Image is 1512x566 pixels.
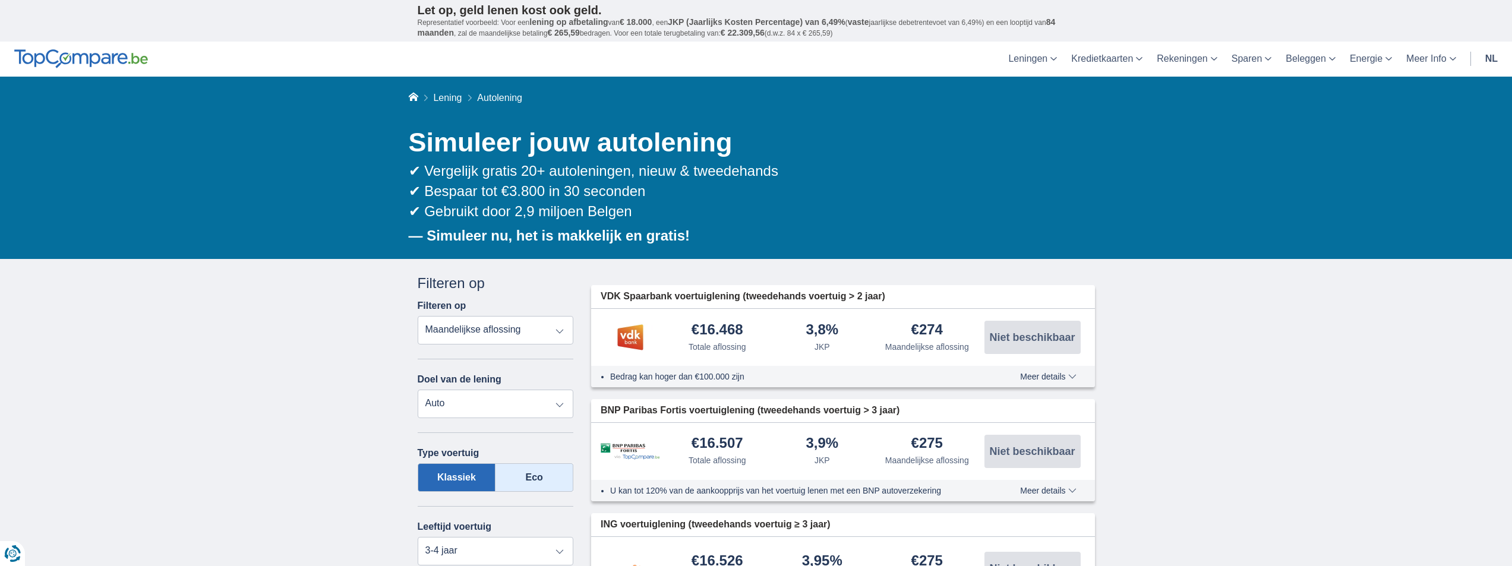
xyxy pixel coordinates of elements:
[1399,42,1463,77] a: Meer Info
[529,17,608,27] span: lening op afbetaling
[668,17,845,27] span: JKP (Jaarlijks Kosten Percentage) van 6,49%
[409,93,418,103] a: Home
[418,17,1056,37] span: 84 maanden
[418,273,574,293] div: Filteren op
[1478,42,1505,77] a: nl
[815,341,830,353] div: JKP
[418,463,496,492] label: Klassiek
[1020,372,1076,381] span: Meer details
[495,463,573,492] label: Eco
[418,301,466,311] label: Filteren op
[692,322,743,339] div: €16.468
[911,322,943,339] div: €274
[409,227,690,244] b: — Simuleer nu, het is makkelijk en gratis!
[601,443,660,460] img: product.pl.alt BNP Paribas Fortis
[418,448,479,459] label: Type voertuig
[721,28,765,37] span: € 22.309,56
[409,161,1095,222] div: ✔ Vergelijk gratis 20+ autoleningen, nieuw & tweedehands ✔ Bespaar tot €3.800 in 30 seconden ✔ Ge...
[610,371,977,382] li: Bedrag kan hoger dan €100.000 zijn
[1224,42,1279,77] a: Sparen
[806,436,838,452] div: 3,9%
[610,485,977,497] li: U kan tot 120% van de aankoopprijs van het voertuig lenen met een BNP autoverzekering
[885,454,969,466] div: Maandelijkse aflossing
[418,3,1095,17] p: Let op, geld lenen kost ook geld.
[433,93,462,103] a: Lening
[815,454,830,466] div: JKP
[984,321,1081,354] button: Niet beschikbaar
[601,518,831,532] span: ING voertuiglening (tweedehands voertuig ≥ 3 jaar)
[418,374,501,385] label: Doel van de lening
[1011,486,1085,495] button: Meer details
[1001,42,1064,77] a: Leningen
[601,290,885,303] span: VDK Spaarbank voertuiglening (tweedehands voertuig > 2 jaar)
[601,404,899,418] span: BNP Paribas Fortis voertuiglening (tweedehands voertuig > 3 jaar)
[14,49,148,68] img: TopCompare
[885,341,969,353] div: Maandelijkse aflossing
[477,93,522,103] span: Autolening
[984,435,1081,468] button: Niet beschikbaar
[1279,42,1343,77] a: Beleggen
[418,17,1095,39] p: Representatief voorbeeld: Voor een van , een ( jaarlijkse debetrentevoet van 6,49%) en een loopti...
[547,28,580,37] span: € 265,59
[620,17,652,27] span: € 18.000
[848,17,869,27] span: vaste
[806,322,838,339] div: 3,8%
[1064,42,1150,77] a: Kredietkaarten
[689,454,746,466] div: Totale aflossing
[989,332,1075,343] span: Niet beschikbaar
[692,436,743,452] div: €16.507
[409,124,1095,161] h1: Simuleer jouw autolening
[418,521,491,532] label: Leeftijd voertuig
[1020,486,1076,495] span: Meer details
[911,436,943,452] div: €275
[1343,42,1399,77] a: Energie
[689,341,746,353] div: Totale aflossing
[1150,42,1224,77] a: Rekeningen
[601,322,660,352] img: product.pl.alt VDK bank
[1011,372,1085,381] button: Meer details
[989,446,1075,457] span: Niet beschikbaar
